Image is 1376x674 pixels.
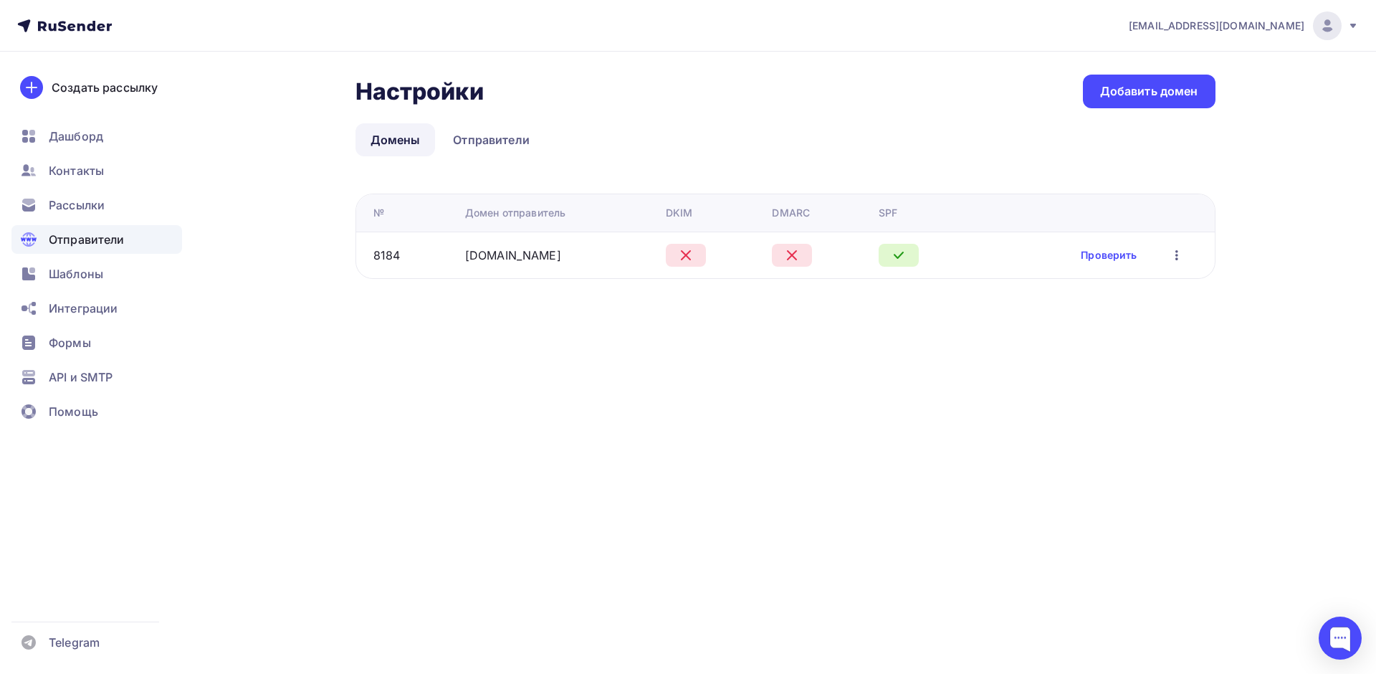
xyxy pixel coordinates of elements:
div: 8184 [373,247,401,264]
a: Дашборд [11,122,182,151]
a: Рассылки [11,191,182,219]
div: Создать рассылку [52,79,158,96]
a: [DOMAIN_NAME] [465,248,561,262]
span: Шаблоны [49,265,103,283]
span: Telegram [49,634,100,651]
span: Контакты [49,162,104,179]
span: Формы [49,334,91,351]
a: Проверить [1081,248,1137,262]
a: [EMAIL_ADDRESS][DOMAIN_NAME] [1129,11,1359,40]
div: DMARC [772,206,810,220]
span: [EMAIL_ADDRESS][DOMAIN_NAME] [1129,19,1304,33]
span: Дашборд [49,128,103,145]
a: Формы [11,328,182,357]
h2: Настройки [355,77,484,106]
span: Рассылки [49,196,105,214]
span: Интеграции [49,300,118,317]
a: Контакты [11,156,182,185]
div: № [373,206,384,220]
div: Добавить домен [1100,83,1198,100]
a: Отправители [11,225,182,254]
a: Отправители [438,123,545,156]
a: Шаблоны [11,260,182,288]
a: Домены [355,123,436,156]
div: SPF [879,206,897,220]
span: API и SMTP [49,369,113,386]
span: Отправители [49,231,125,248]
div: Домен отправитель [465,206,565,220]
div: DKIM [666,206,693,220]
span: Помощь [49,403,98,420]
